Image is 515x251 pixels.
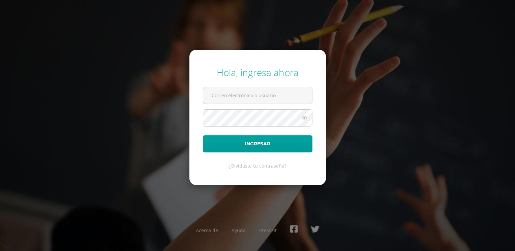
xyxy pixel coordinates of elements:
a: Acerca de [196,227,218,234]
button: Ingresar [203,135,312,152]
a: Presskit [259,227,277,234]
input: Correo electrónico o usuario [203,87,312,104]
a: Ayuda [232,227,246,234]
div: Hola, ingresa ahora [203,66,312,79]
a: ¿Olvidaste tu contraseña? [229,163,286,169]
